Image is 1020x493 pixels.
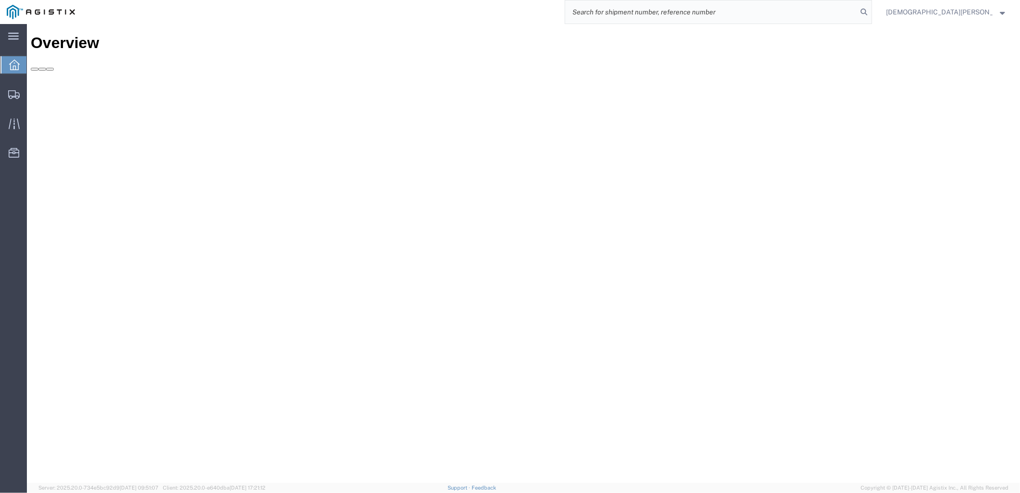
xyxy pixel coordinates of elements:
img: logo [7,5,75,19]
button: [DEMOGRAPHIC_DATA][PERSON_NAME] [886,6,1007,18]
span: Client: 2025.20.0-e640dba [163,485,266,491]
input: Search for shipment number, reference number [565,0,857,24]
span: [DATE] 17:21:12 [230,485,266,491]
span: Christian Ovalles [886,7,993,17]
iframe: FS Legacy Container [27,24,1020,483]
span: [DATE] 09:51:07 [120,485,158,491]
span: Copyright © [DATE]-[DATE] Agistix Inc., All Rights Reserved [861,484,1008,492]
a: Support [448,485,472,491]
span: Server: 2025.20.0-734e5bc92d9 [38,485,158,491]
a: Feedback [472,485,496,491]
